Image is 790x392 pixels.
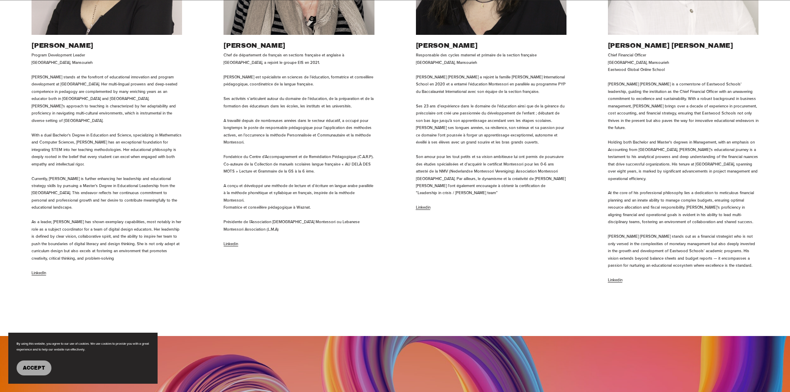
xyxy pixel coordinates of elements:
h2: [PERSON_NAME] [224,41,374,50]
p: Responsable des cycles maternel et primaire de la section française [GEOGRAPHIC_DATA], Mansourieh... [416,51,566,211]
p: By using this website, you agree to our use of cookies. We use cookies to provide you with a grea... [17,341,149,352]
p: Chef de département de français en sections française et anglaise à [GEOGRAPHIC_DATA], a rejoint ... [224,51,374,247]
section: Cookie banner [8,333,158,384]
span: Upgrade [3,10,24,16]
p: Program Development Leader [GEOGRAPHIC_DATA], Mansourieh [PERSON_NAME] stands at the forefront of... [32,51,182,276]
p: Chief Financial Officer [GEOGRAPHIC_DATA], Mansourieh Eastwood Global Online School [PERSON_NAME]... [608,51,758,284]
a: LinkedIn [32,270,46,275]
h2: [PERSON_NAME] [416,41,566,50]
a: Linkedin [608,277,622,282]
h2: [PERSON_NAME] [32,41,182,50]
button: Accept [17,360,51,375]
span: Accept [23,365,45,371]
a: Linkedin [416,205,430,210]
h2: [PERSON_NAME] [PERSON_NAME] [608,41,758,50]
a: Linkedin [224,241,238,246]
